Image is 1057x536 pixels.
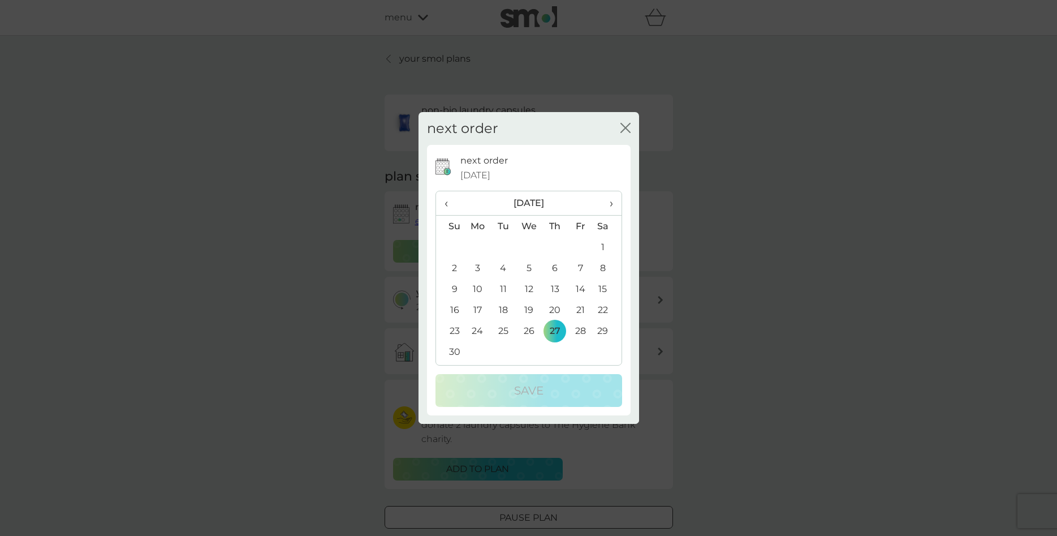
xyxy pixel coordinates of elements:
[516,320,542,341] td: 26
[460,168,490,183] span: [DATE]
[516,299,542,320] td: 19
[568,216,593,237] th: Fr
[436,299,465,320] td: 16
[516,258,542,278] td: 5
[620,123,631,135] button: close
[542,320,567,341] td: 27
[593,320,621,341] td: 29
[490,216,516,237] th: Tu
[436,341,465,362] td: 30
[593,258,621,278] td: 8
[465,320,491,341] td: 24
[601,191,612,215] span: ›
[465,278,491,299] td: 10
[593,278,621,299] td: 15
[568,258,593,278] td: 7
[436,216,465,237] th: Su
[465,299,491,320] td: 17
[465,258,491,278] td: 3
[542,299,567,320] td: 20
[593,299,621,320] td: 22
[593,216,621,237] th: Sa
[542,258,567,278] td: 6
[568,299,593,320] td: 21
[516,216,542,237] th: We
[490,320,516,341] td: 25
[568,278,593,299] td: 14
[514,381,543,400] p: Save
[435,374,622,407] button: Save
[436,258,465,278] td: 2
[460,153,508,168] p: next order
[593,237,621,258] td: 1
[427,121,498,137] h2: next order
[542,278,567,299] td: 13
[568,320,593,341] td: 28
[516,278,542,299] td: 12
[490,258,516,278] td: 4
[542,216,567,237] th: Th
[465,216,491,237] th: Mo
[436,278,465,299] td: 9
[490,299,516,320] td: 18
[436,320,465,341] td: 23
[465,191,593,216] th: [DATE]
[490,278,516,299] td: 11
[445,191,456,215] span: ‹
